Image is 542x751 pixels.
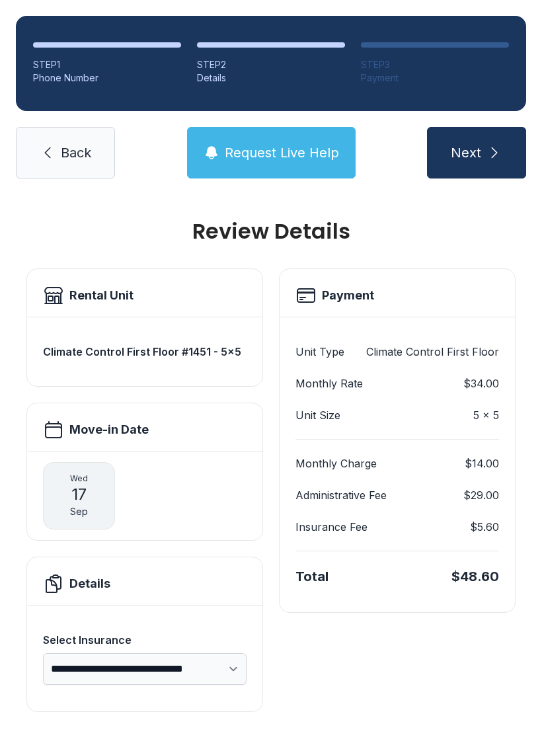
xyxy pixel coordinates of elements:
[295,344,344,360] dt: Unit Type
[366,344,499,360] dd: Climate Control First Floor
[473,407,499,423] dd: 5 x 5
[70,505,88,518] span: Sep
[361,71,509,85] div: Payment
[197,58,345,71] div: STEP 2
[225,143,339,162] span: Request Live Help
[451,567,499,586] div: $48.60
[295,407,340,423] dt: Unit Size
[295,519,368,535] dt: Insurance Fee
[43,344,247,360] h3: Climate Control First Floor #1451 - 5x5
[470,519,499,535] dd: $5.60
[465,455,499,471] dd: $14.00
[197,71,345,85] div: Details
[463,375,499,391] dd: $34.00
[361,58,509,71] div: STEP 3
[61,143,91,162] span: Back
[26,221,516,242] h1: Review Details
[33,71,181,85] div: Phone Number
[463,487,499,503] dd: $29.00
[295,567,329,586] div: Total
[71,484,87,505] span: 17
[322,286,374,305] h2: Payment
[43,632,247,648] div: Select Insurance
[69,574,110,593] h2: Details
[295,455,377,471] dt: Monthly Charge
[70,473,88,484] span: Wed
[69,286,134,305] h2: Rental Unit
[295,487,387,503] dt: Administrative Fee
[69,420,149,439] h2: Move-in Date
[33,58,181,71] div: STEP 1
[43,653,247,685] select: Select Insurance
[295,375,363,391] dt: Monthly Rate
[451,143,481,162] span: Next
